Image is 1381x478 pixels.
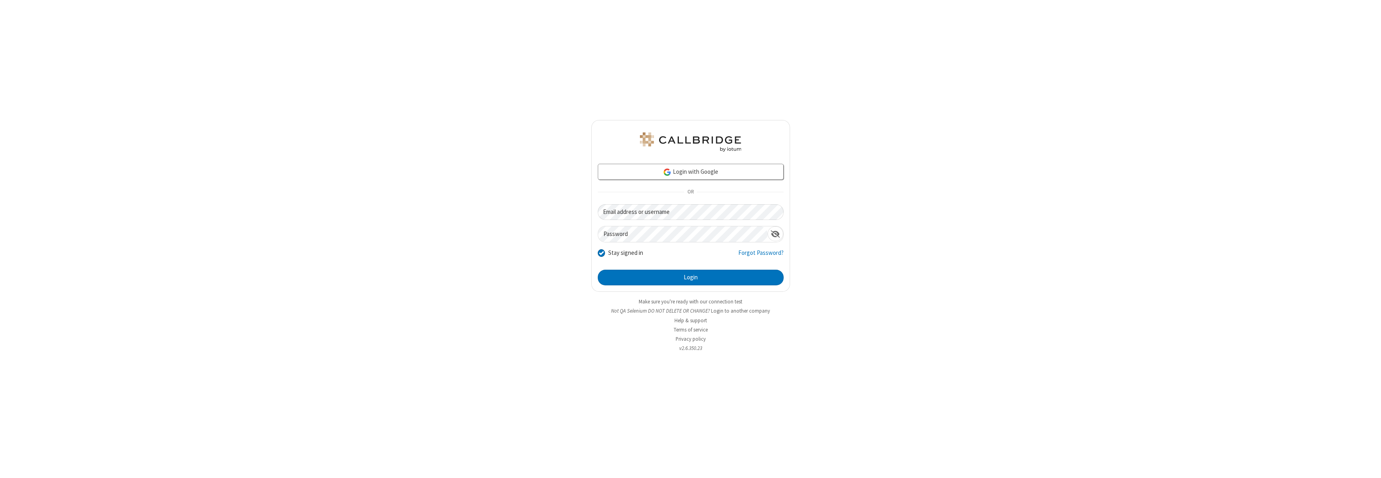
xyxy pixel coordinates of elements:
button: Login to another company [711,307,770,315]
a: Help & support [674,317,707,324]
input: Password [598,226,768,242]
a: Terms of service [674,326,708,333]
a: Forgot Password? [738,248,784,264]
a: Privacy policy [676,336,706,342]
img: google-icon.png [663,168,672,177]
li: v2.6.350.23 [591,344,790,352]
div: Show password [768,226,783,241]
a: Login with Google [598,164,784,180]
button: Login [598,270,784,286]
a: Make sure you're ready with our connection test [639,298,742,305]
img: QA Selenium DO NOT DELETE OR CHANGE [638,132,743,152]
li: Not QA Selenium DO NOT DELETE OR CHANGE? [591,307,790,315]
span: OR [684,187,697,198]
label: Stay signed in [608,248,643,258]
input: Email address or username [598,204,784,220]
